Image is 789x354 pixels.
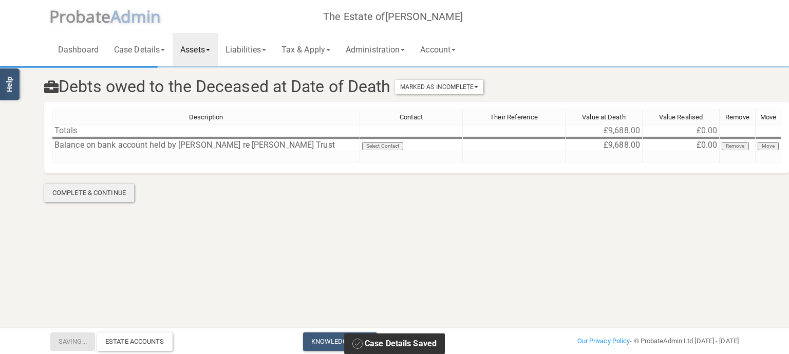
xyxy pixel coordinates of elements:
[44,184,134,202] div: Complete & Continue
[643,139,720,151] td: £0.00
[412,33,463,66] a: Account
[490,113,538,121] span: Their Reference
[659,113,703,121] span: Value Realised
[52,125,360,137] td: Totals
[50,332,95,351] button: Saving...
[121,5,161,27] span: dmin
[400,113,423,121] span: Contact
[722,142,749,150] button: Remove
[566,125,643,137] td: £9,688.00
[395,80,483,94] button: Marked As Incomplete
[760,113,776,121] span: Move
[189,113,223,121] span: Description
[173,33,218,66] a: Assets
[338,33,412,66] a: Administration
[49,5,110,27] span: P
[365,339,437,348] span: Case Details Saved
[106,33,173,66] a: Case Details
[59,5,110,27] span: robate
[52,139,360,151] td: Balance on bank account held by [PERSON_NAME] re [PERSON_NAME] Trust
[512,335,746,347] div: - © ProbateAdmin Ltd [DATE] - [DATE]
[566,139,643,151] td: £9,688.00
[97,332,173,351] div: Estate Accounts
[758,142,779,150] button: Move
[218,33,274,66] a: Liabilities
[110,5,161,27] span: A
[274,33,338,66] a: Tax & Apply
[582,113,625,121] span: Value at Death
[303,332,377,351] a: Knowledge Base
[50,33,106,66] a: Dashboard
[36,78,623,96] h3: Debts owed to the Deceased at Date of Death
[577,337,630,345] a: Our Privacy Policy
[725,113,749,121] span: Remove
[643,125,720,137] td: £0.00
